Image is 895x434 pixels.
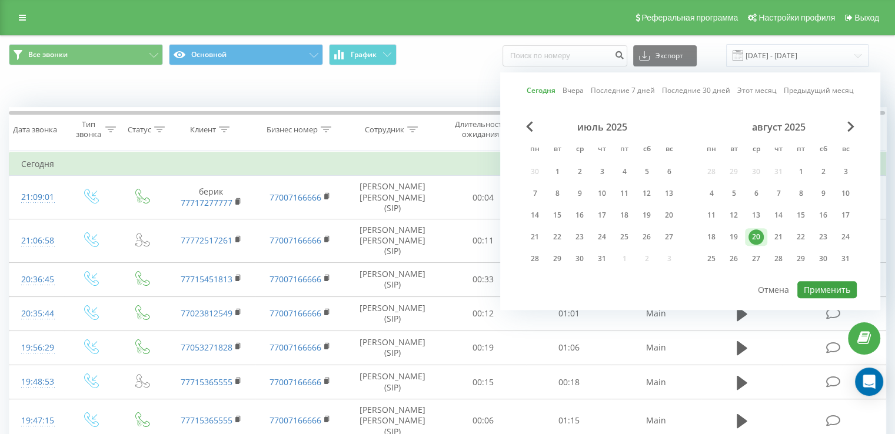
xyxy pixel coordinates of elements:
abbr: пятница [792,141,810,159]
div: пт 4 июля 2025 г. [613,163,636,181]
div: чт 21 авг. 2025 г. [767,228,790,246]
div: 4 [704,186,719,201]
div: 29 [793,251,809,266]
div: 17 [594,208,610,223]
div: вт 8 июля 2025 г. [546,185,568,202]
div: вс 31 авг. 2025 г. [834,250,857,268]
div: 25 [617,229,632,245]
div: вс 24 авг. 2025 г. [834,228,857,246]
div: 19:48:53 [21,370,52,393]
abbr: четверг [770,141,787,159]
td: [PERSON_NAME] (SIP) [345,262,441,296]
a: Вчера [563,85,584,96]
button: Экспорт [633,45,697,66]
a: 77007166666 [270,415,321,426]
div: 13 [661,186,677,201]
div: 16 [816,208,831,223]
span: Previous Month [526,121,533,132]
div: 8 [793,186,809,201]
div: 23 [816,229,831,245]
div: 20:36:45 [21,268,52,291]
div: пт 11 июля 2025 г. [613,185,636,202]
div: 6 [748,186,764,201]
div: 28 [527,251,543,266]
div: 5 [639,164,654,179]
div: 17 [838,208,853,223]
td: [PERSON_NAME] [PERSON_NAME] (SIP) [345,176,441,219]
span: График [351,51,377,59]
span: Реферальная программа [641,13,738,22]
div: пн 28 июля 2025 г. [524,250,546,268]
a: 77007166666 [270,235,321,246]
div: 19:47:15 [21,409,52,432]
div: 23 [572,229,587,245]
div: ср 23 июля 2025 г. [568,228,591,246]
div: июль 2025 [524,121,680,133]
a: 77007166666 [270,273,321,285]
div: 28 [771,251,786,266]
div: вс 17 авг. 2025 г. [834,206,857,224]
div: 1 [550,164,565,179]
div: чт 24 июля 2025 г. [591,228,613,246]
div: 26 [639,229,654,245]
div: сб 9 авг. 2025 г. [812,185,834,202]
abbr: воскресенье [837,141,854,159]
div: пн 7 июля 2025 г. [524,185,546,202]
div: 6 [661,164,677,179]
div: сб 5 июля 2025 г. [636,163,658,181]
div: 19:56:29 [21,336,52,359]
div: вс 27 июля 2025 г. [658,228,680,246]
div: 20:35:44 [21,302,52,325]
button: Отмена [751,281,796,298]
button: График [329,44,397,65]
div: 26 [726,251,741,266]
div: пт 22 авг. 2025 г. [790,228,812,246]
abbr: суббота [814,141,832,159]
div: Статус [128,125,151,135]
abbr: понедельник [526,141,544,159]
div: пт 25 июля 2025 г. [613,228,636,246]
div: 11 [617,186,632,201]
div: вс 13 июля 2025 г. [658,185,680,202]
div: пн 4 авг. 2025 г. [700,185,723,202]
div: 9 [572,186,587,201]
div: Бизнес номер [267,125,318,135]
div: 25 [704,251,719,266]
div: 19 [639,208,654,223]
div: сб 19 июля 2025 г. [636,206,658,224]
div: 9 [816,186,831,201]
a: Предыдущий месяц [784,85,854,96]
div: пт 8 авг. 2025 г. [790,185,812,202]
div: 24 [594,229,610,245]
a: 77023812549 [181,308,232,319]
div: вс 3 авг. 2025 г. [834,163,857,181]
td: [PERSON_NAME] (SIP) [345,330,441,365]
td: [PERSON_NAME] (SIP) [345,365,441,399]
td: 00:18 [526,365,611,399]
div: 1 [793,164,809,179]
div: ср 30 июля 2025 г. [568,250,591,268]
a: 77717277777 [181,197,232,208]
div: сб 16 авг. 2025 г. [812,206,834,224]
td: Main [611,330,700,365]
button: Применить [797,281,857,298]
abbr: четверг [593,141,611,159]
div: вт 22 июля 2025 г. [546,228,568,246]
a: Этот месяц [737,85,777,96]
button: Основной [169,44,323,65]
div: 24 [838,229,853,245]
span: Выход [854,13,879,22]
div: вт 19 авг. 2025 г. [723,228,745,246]
div: 12 [639,186,654,201]
td: 00:04 [441,176,526,219]
div: пт 15 авг. 2025 г. [790,206,812,224]
div: 4 [617,164,632,179]
a: 77772517261 [181,235,232,246]
td: Main [611,365,700,399]
td: [PERSON_NAME] (SIP) [345,296,441,330]
div: 22 [550,229,565,245]
div: пт 29 авг. 2025 г. [790,250,812,268]
div: 18 [617,208,632,223]
div: вт 29 июля 2025 г. [546,250,568,268]
div: 21 [771,229,786,245]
